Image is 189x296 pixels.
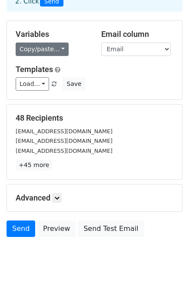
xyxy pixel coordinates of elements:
h5: 48 Recipients [16,113,173,123]
a: Load... [16,77,49,91]
h5: Advanced [16,193,173,203]
a: Copy/paste... [16,43,69,56]
a: Preview [37,220,76,237]
small: [EMAIL_ADDRESS][DOMAIN_NAME] [16,128,113,135]
a: +45 more [16,160,52,171]
h5: Variables [16,30,88,39]
h5: Email column [101,30,174,39]
a: Templates [16,65,53,74]
button: Save [63,77,85,91]
iframe: Chat Widget [146,254,189,296]
small: [EMAIL_ADDRESS][DOMAIN_NAME] [16,148,113,154]
a: Send Test Email [78,220,144,237]
small: [EMAIL_ADDRESS][DOMAIN_NAME] [16,138,113,144]
a: Send [7,220,35,237]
